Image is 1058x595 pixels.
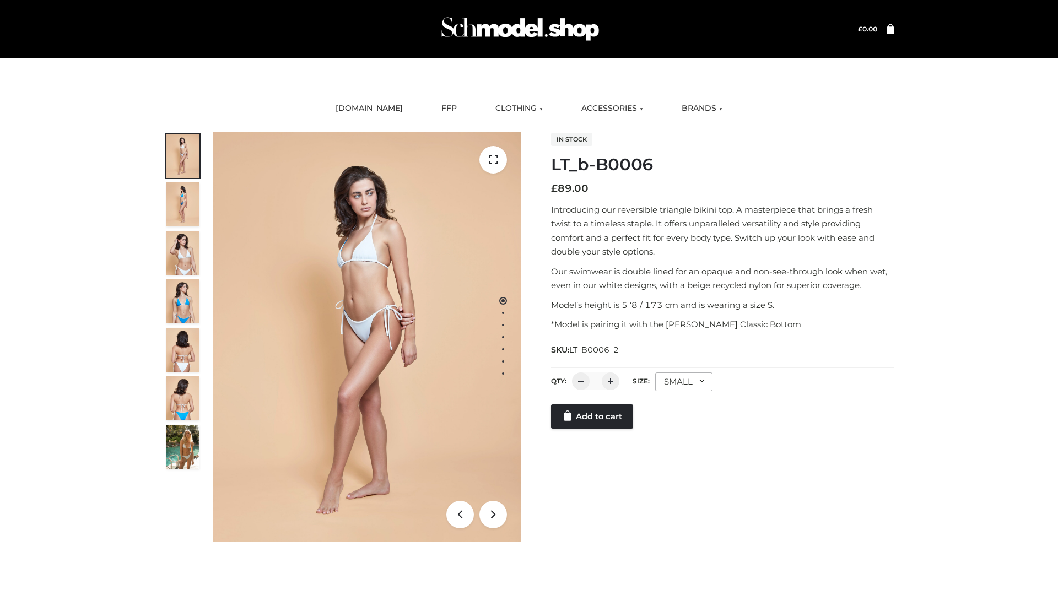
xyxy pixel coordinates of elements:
[213,132,521,542] img: LT_b-B0006
[551,343,620,356] span: SKU:
[551,182,589,194] bdi: 89.00
[858,25,877,33] a: £0.00
[551,404,633,429] a: Add to cart
[633,377,650,385] label: Size:
[551,298,894,312] p: Model’s height is 5 ‘8 / 173 cm and is wearing a size S.
[166,231,199,275] img: ArielClassicBikiniTop_CloudNine_AzureSky_OW114ECO_3-scaled.jpg
[327,96,411,121] a: [DOMAIN_NAME]
[673,96,731,121] a: BRANDS
[551,377,566,385] label: QTY:
[166,376,199,420] img: ArielClassicBikiniTop_CloudNine_AzureSky_OW114ECO_8-scaled.jpg
[166,425,199,469] img: Arieltop_CloudNine_AzureSky2.jpg
[569,345,619,355] span: LT_B0006_2
[551,133,592,146] span: In stock
[166,328,199,372] img: ArielClassicBikiniTop_CloudNine_AzureSky_OW114ECO_7-scaled.jpg
[438,7,603,51] img: Schmodel Admin 964
[433,96,465,121] a: FFP
[166,134,199,178] img: ArielClassicBikiniTop_CloudNine_AzureSky_OW114ECO_1-scaled.jpg
[166,182,199,226] img: ArielClassicBikiniTop_CloudNine_AzureSky_OW114ECO_2-scaled.jpg
[551,264,894,293] p: Our swimwear is double lined for an opaque and non-see-through look when wet, even in our white d...
[573,96,651,121] a: ACCESSORIES
[858,25,877,33] bdi: 0.00
[487,96,551,121] a: CLOTHING
[166,279,199,323] img: ArielClassicBikiniTop_CloudNine_AzureSky_OW114ECO_4-scaled.jpg
[551,203,894,259] p: Introducing our reversible triangle bikini top. A masterpiece that brings a fresh twist to a time...
[655,372,712,391] div: SMALL
[858,25,862,33] span: £
[551,182,558,194] span: £
[551,317,894,332] p: *Model is pairing it with the [PERSON_NAME] Classic Bottom
[551,155,894,175] h1: LT_b-B0006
